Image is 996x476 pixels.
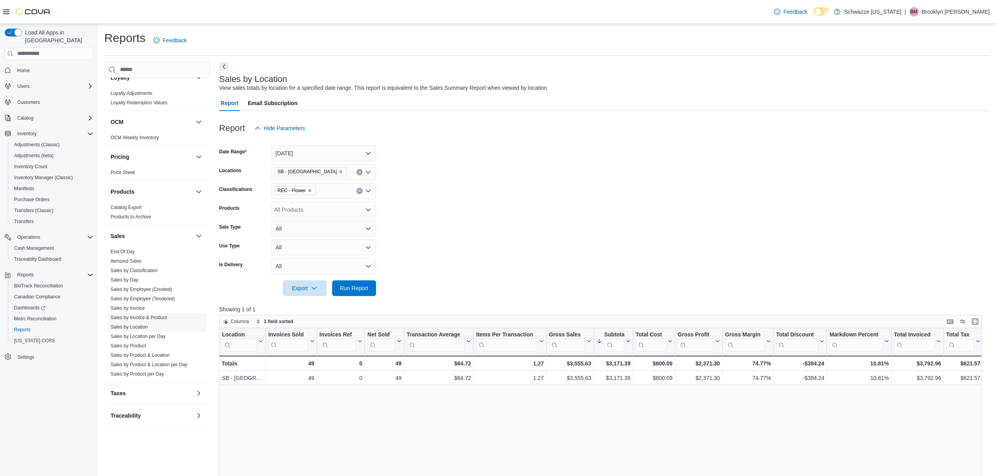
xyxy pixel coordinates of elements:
[111,118,124,126] h3: OCM
[222,331,263,351] button: Location
[274,186,316,195] span: REC - Flower
[222,373,263,383] div: SB - [GEOGRAPHIC_DATA]
[11,217,93,226] span: Transfers
[111,286,172,293] span: Sales by Employee (Created)
[111,249,135,254] a: End Of Day
[111,324,148,330] a: Sales by Location
[111,170,135,175] a: Price Sheet
[958,317,967,326] button: Display options
[111,296,175,302] span: Sales by Employee (Tendered)
[271,145,376,161] button: [DATE]
[725,331,771,351] button: Gross Margin
[829,331,882,338] div: Markdown Percent
[278,187,306,194] span: REC - Flower
[11,162,93,171] span: Inventory Count
[111,352,170,358] a: Sales by Product & Location
[219,243,240,249] label: Use Type
[219,262,243,268] label: Is Delivery
[635,359,672,368] div: $800.09
[104,203,210,225] div: Products
[829,359,889,368] div: 10.81%
[14,270,93,280] span: Reports
[549,373,591,383] div: $3,555.63
[287,280,322,296] span: Export
[11,314,93,323] span: Metrc Reconciliation
[635,331,666,338] div: Total Cost
[17,354,34,360] span: Settings
[11,184,93,193] span: Manifests
[14,316,56,322] span: Metrc Reconciliation
[14,185,34,192] span: Manifests
[111,258,142,264] a: Itemized Sales
[5,62,93,383] nav: Complex example
[319,359,362,368] div: 0
[814,7,830,16] input: Dark Mode
[971,317,980,326] button: Enter fullscreen
[11,314,60,323] a: Metrc Reconciliation
[111,74,130,82] h3: Loyalty
[8,205,96,216] button: Transfers (Classic)
[11,151,57,160] a: Adjustments (beta)
[163,36,187,44] span: Feedback
[14,153,54,159] span: Adjustments (beta)
[725,359,771,368] div: 74.77%
[111,389,126,397] h3: Taxes
[111,333,165,340] span: Sales by Location per Day
[476,373,544,383] div: 1.27
[367,373,402,383] div: 49
[111,305,145,311] a: Sales by Invoice
[222,331,257,338] div: Location
[2,65,96,76] button: Home
[222,359,263,368] div: Totals
[219,149,247,155] label: Date Range
[14,129,40,138] button: Inventory
[596,331,630,351] button: Subtotal
[776,359,824,368] div: -$384.24
[194,187,204,196] button: Products
[11,292,93,302] span: Canadian Compliance
[8,335,96,346] button: [US_STATE] CCRS
[11,243,93,253] span: Cash Management
[248,95,298,111] span: Email Subscription
[16,8,51,16] img: Cova
[14,142,60,148] span: Adjustments (Classic)
[14,256,61,262] span: Traceabilty Dashboard
[11,281,66,291] a: BioTrack Reconciliation
[17,83,29,89] span: Users
[776,331,824,351] button: Total Discount
[219,205,240,211] label: Products
[111,188,193,196] button: Products
[11,140,93,149] span: Adjustments (Classic)
[11,303,93,312] span: Dashboards
[894,331,935,338] div: Total Invoiced
[14,352,93,362] span: Settings
[8,216,96,227] button: Transfers
[367,331,402,351] button: Net Sold
[8,324,96,335] button: Reports
[11,303,49,312] a: Dashboards
[11,151,93,160] span: Adjustments (beta)
[8,183,96,194] button: Manifests
[111,74,193,82] button: Loyalty
[111,268,158,273] a: Sales by Classification
[219,224,241,230] label: Sale Type
[407,331,465,338] div: Transaction Average
[14,327,31,333] span: Reports
[894,331,935,351] div: Total Invoiced
[111,334,165,339] a: Sales by Location per Day
[596,373,631,383] div: $3,171.39
[829,331,882,351] div: Markdown Percent
[194,73,204,82] button: Loyalty
[356,188,363,194] button: Clear input
[14,338,55,344] span: [US_STATE] CCRS
[104,168,210,180] div: Pricing
[14,82,93,91] span: Users
[251,120,308,136] button: Hide Parameters
[635,331,666,351] div: Total Cost
[11,281,93,291] span: BioTrack Reconciliation
[367,359,402,368] div: 49
[8,280,96,291] button: BioTrack Reconciliation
